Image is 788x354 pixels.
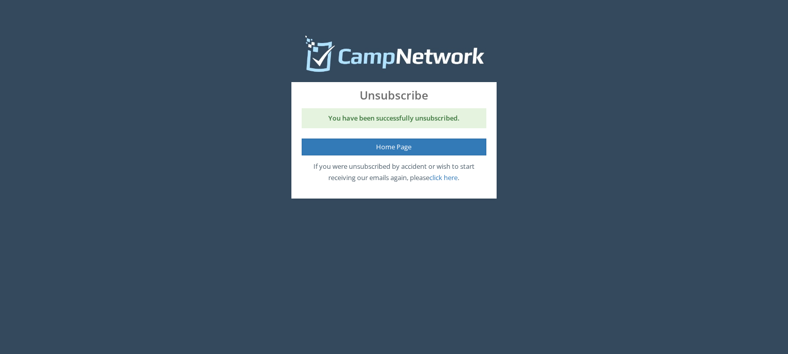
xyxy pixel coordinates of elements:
[302,161,486,183] p: If you were unsubscribed by accident or wish to start receiving our emails again, please .
[328,113,460,123] strong: You have been successfully unsubscribed.
[302,87,486,103] span: Unsubscribe
[302,33,485,74] img: Camp Network
[429,173,458,182] a: click here
[302,139,486,155] a: Home Page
